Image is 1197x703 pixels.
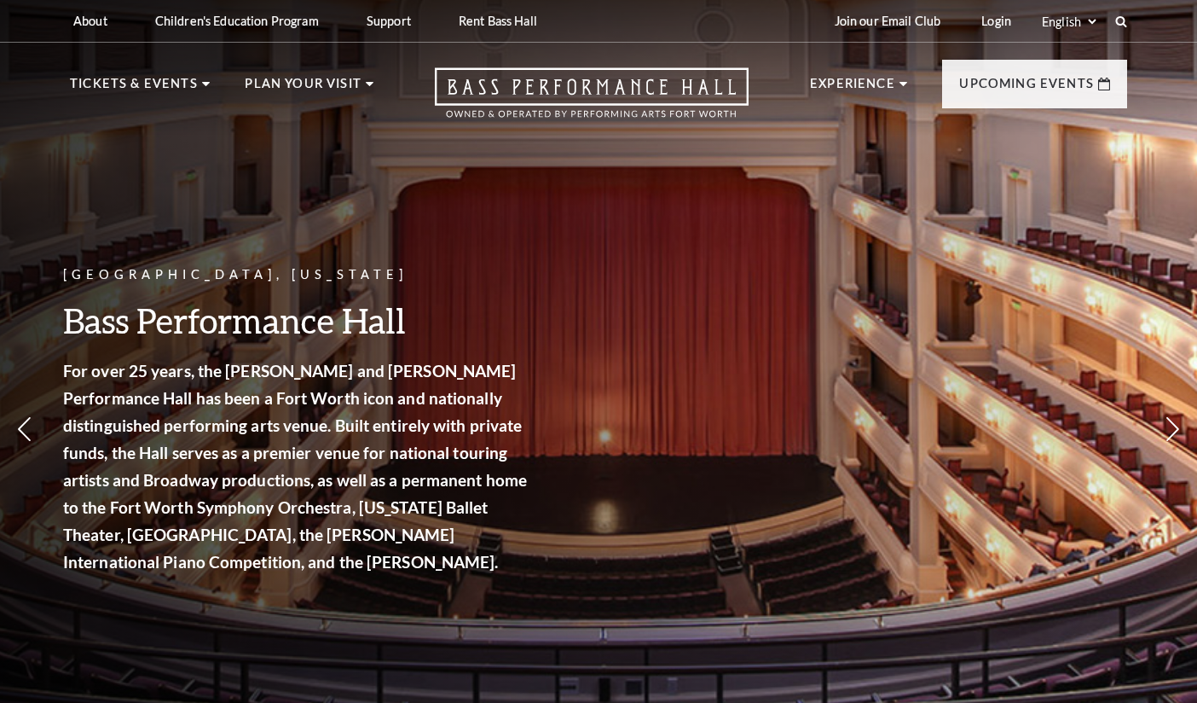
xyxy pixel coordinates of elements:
[63,361,527,572] strong: For over 25 years, the [PERSON_NAME] and [PERSON_NAME] Performance Hall has been a Fort Worth ico...
[367,14,411,28] p: Support
[155,14,319,28] p: Children's Education Program
[459,14,537,28] p: Rent Bass Hall
[959,73,1094,104] p: Upcoming Events
[245,73,361,104] p: Plan Your Visit
[70,73,198,104] p: Tickets & Events
[63,299,532,342] h3: Bass Performance Hall
[63,264,532,286] p: [GEOGRAPHIC_DATA], [US_STATE]
[810,73,895,104] p: Experience
[1038,14,1099,30] select: Select:
[73,14,107,28] p: About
